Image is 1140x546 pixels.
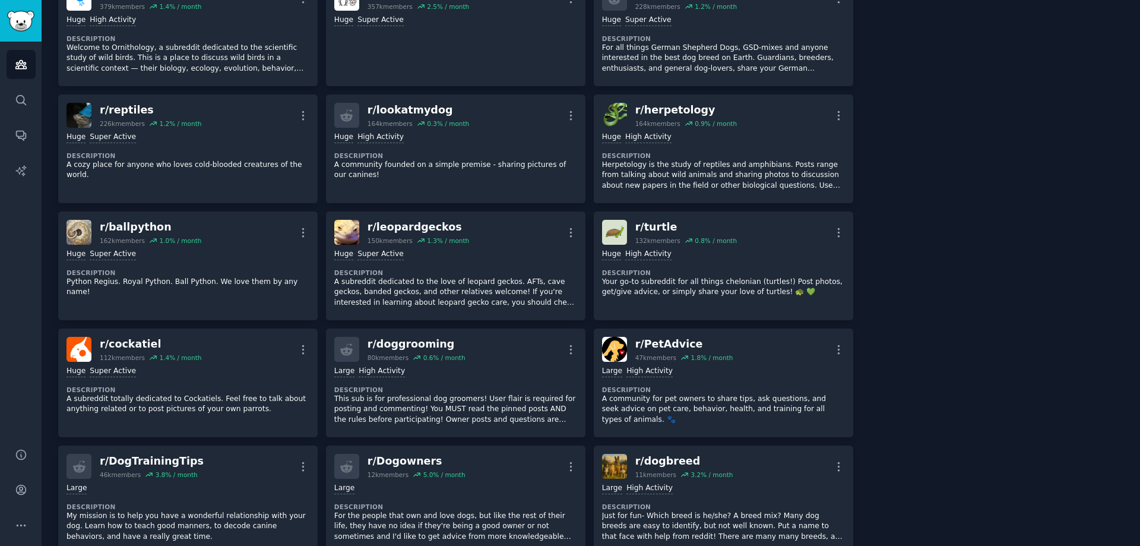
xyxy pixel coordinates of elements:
div: Huge [66,132,85,143]
a: r/lookatmydog164kmembers0.3% / monthHugeHigh ActivityDescriptionA community founded on a simple p... [326,94,585,203]
div: 357k members [368,2,413,11]
p: A cozy place for anyone who loves cold-blooded creatures of the world. [66,160,309,181]
div: Super Active [625,15,672,26]
p: For all things German Shepherd Dogs, GSD-mixes and anyone interested in the best dog breed on Ear... [602,43,845,74]
p: Welcome to Ornithology, a subreddit dedicated to the scientific study of wild birds. This is a pl... [66,43,309,74]
div: 1.2 % / month [695,2,737,11]
div: High Activity [357,132,404,143]
div: 228k members [635,2,680,11]
dt: Description [334,269,577,277]
dt: Description [334,503,577,511]
div: r/ leopardgeckos [368,220,469,235]
dt: Description [334,152,577,160]
p: A subreddit totally dedicated to Cockatiels. Feel free to talk about anything related or to post ... [66,394,309,415]
img: cockatiel [66,337,91,362]
div: Super Active [357,249,404,260]
p: For the people that own and love dogs, but like the rest of their life, they have no idea if they... [334,511,577,542]
img: herpetology [602,103,627,128]
dt: Description [66,503,309,511]
a: leopardgeckosr/leopardgeckos150kmembers1.3% / monthHugeSuper ActiveDescriptionA subreddit dedicat... [326,212,585,320]
p: This sub is for professional dog groomers! User flair is required for posting and commenting! You... [334,394,577,425]
div: Huge [334,132,353,143]
div: r/ lookatmydog [368,103,469,118]
dt: Description [602,386,845,394]
dt: Description [602,269,845,277]
div: 3.8 % / month [156,471,198,479]
div: 1.0 % / month [159,236,201,245]
div: High Activity [625,249,672,260]
img: dogbreed [602,454,627,479]
img: reptiles [66,103,91,128]
a: r/doggrooming80kmembers0.6% / monthLargeHigh ActivityDescriptionThis sub is for professional dog ... [326,329,585,437]
div: 47k members [635,354,676,362]
div: 0.3 % / month [427,119,469,128]
div: r/ ballpython [100,220,201,235]
div: 2.5 % / month [427,2,469,11]
dt: Description [602,34,845,43]
div: 164k members [635,119,680,128]
dt: Description [602,152,845,160]
div: High Activity [626,483,673,494]
div: Super Active [90,132,136,143]
div: Huge [602,132,621,143]
div: 80k members [368,354,408,362]
div: Super Active [90,249,136,260]
div: r/ DogTrainingTips [100,454,204,469]
div: High Activity [90,15,136,26]
dt: Description [66,34,309,43]
img: GummySearch logo [7,11,34,31]
div: 0.6 % / month [423,354,465,362]
div: 132k members [635,236,680,245]
div: 112k members [100,354,145,362]
div: 226k members [100,119,145,128]
div: r/ Dogowners [368,454,465,469]
div: 5.0 % / month [423,471,465,479]
div: Huge [334,249,353,260]
div: 0.8 % / month [695,236,737,245]
div: Huge [602,249,621,260]
div: Huge [334,15,353,26]
div: High Activity [625,132,672,143]
div: 1.4 % / month [159,354,201,362]
img: leopardgeckos [334,220,359,245]
div: 162k members [100,236,145,245]
div: r/ doggrooming [368,337,465,352]
a: reptilesr/reptiles226kmembers1.2% / monthHugeSuper ActiveDescriptionA cozy place for anyone who l... [58,94,318,203]
img: ballpython [66,220,91,245]
div: r/ PetAdvice [635,337,733,352]
p: Your go-to subreddit for all things chelonian (turtles!) Post photos, get/give advice, or simply ... [602,277,845,298]
dt: Description [602,503,845,511]
div: 11k members [635,471,676,479]
a: PetAdvicer/PetAdvice47kmembers1.8% / monthLargeHigh ActivityDescriptionA community for pet owners... [594,329,853,437]
p: Just for fun- Which breed is he/she? A breed mix? Many dog breeds are easy to identify, but not w... [602,511,845,542]
div: 1.2 % / month [159,119,201,128]
div: r/ herpetology [635,103,737,118]
div: Super Active [357,15,404,26]
img: PetAdvice [602,337,627,362]
dt: Description [334,386,577,394]
div: 3.2 % / month [691,471,733,479]
div: Large [66,483,87,494]
div: High Activity [359,366,405,377]
div: r/ dogbreed [635,454,733,469]
a: ballpythonr/ballpython162kmembers1.0% / monthHugeSuper ActiveDescriptionPython Regius. Royal Pyth... [58,212,318,320]
p: My mission is to help you have a wonderful relationship with your dog. Learn how to teach good ma... [66,511,309,542]
div: 46k members [100,471,141,479]
div: Huge [66,15,85,26]
div: r/ turtle [635,220,737,235]
dt: Description [66,269,309,277]
img: turtle [602,220,627,245]
a: turtler/turtle132kmembers0.8% / monthHugeHigh ActivityDescriptionYour go-to subreddit for all thi... [594,212,853,320]
div: 0.9 % / month [695,119,737,128]
div: Large [602,483,622,494]
div: r/ cockatiel [100,337,201,352]
div: Large [334,483,354,494]
p: Python Regius. Royal Python. Ball Python. We love them by any name! [66,277,309,298]
a: herpetologyr/herpetology164kmembers0.9% / monthHugeHigh ActivityDescriptionHerpetology is the stu... [594,94,853,203]
p: A community founded on a simple premise - sharing pictures of our canines! [334,160,577,181]
div: Large [602,366,622,377]
div: r/ reptiles [100,103,201,118]
a: cockatielr/cockatiel112kmembers1.4% / monthHugeSuper ActiveDescriptionA subreddit totally dedicat... [58,329,318,437]
p: A subreddit dedicated to the love of leopard geckos. AFTs, cave geckos, banded geckos, and other ... [334,277,577,308]
div: Large [334,366,354,377]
